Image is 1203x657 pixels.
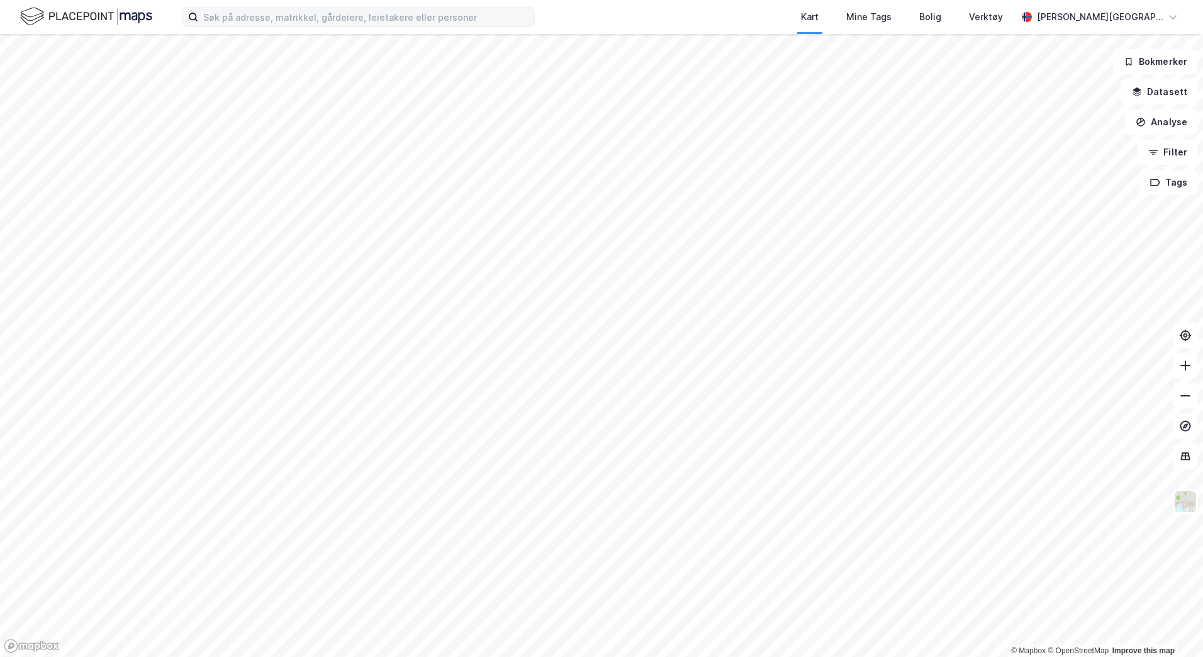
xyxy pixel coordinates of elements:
[1140,597,1203,657] iframe: Chat Widget
[4,639,59,653] a: Mapbox homepage
[1138,140,1198,165] button: Filter
[1125,109,1198,135] button: Analyse
[801,9,819,25] div: Kart
[1112,646,1175,655] a: Improve this map
[1011,646,1046,655] a: Mapbox
[1037,9,1163,25] div: [PERSON_NAME][GEOGRAPHIC_DATA]
[20,6,152,28] img: logo.f888ab2527a4732fd821a326f86c7f29.svg
[198,8,534,26] input: Søk på adresse, matrikkel, gårdeiere, leietakere eller personer
[1121,79,1198,104] button: Datasett
[1113,49,1198,74] button: Bokmerker
[1048,646,1109,655] a: OpenStreetMap
[1140,597,1203,657] div: Kontrollprogram for chat
[1139,170,1198,195] button: Tags
[919,9,941,25] div: Bolig
[846,9,892,25] div: Mine Tags
[969,9,1003,25] div: Verktøy
[1173,490,1197,514] img: Z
